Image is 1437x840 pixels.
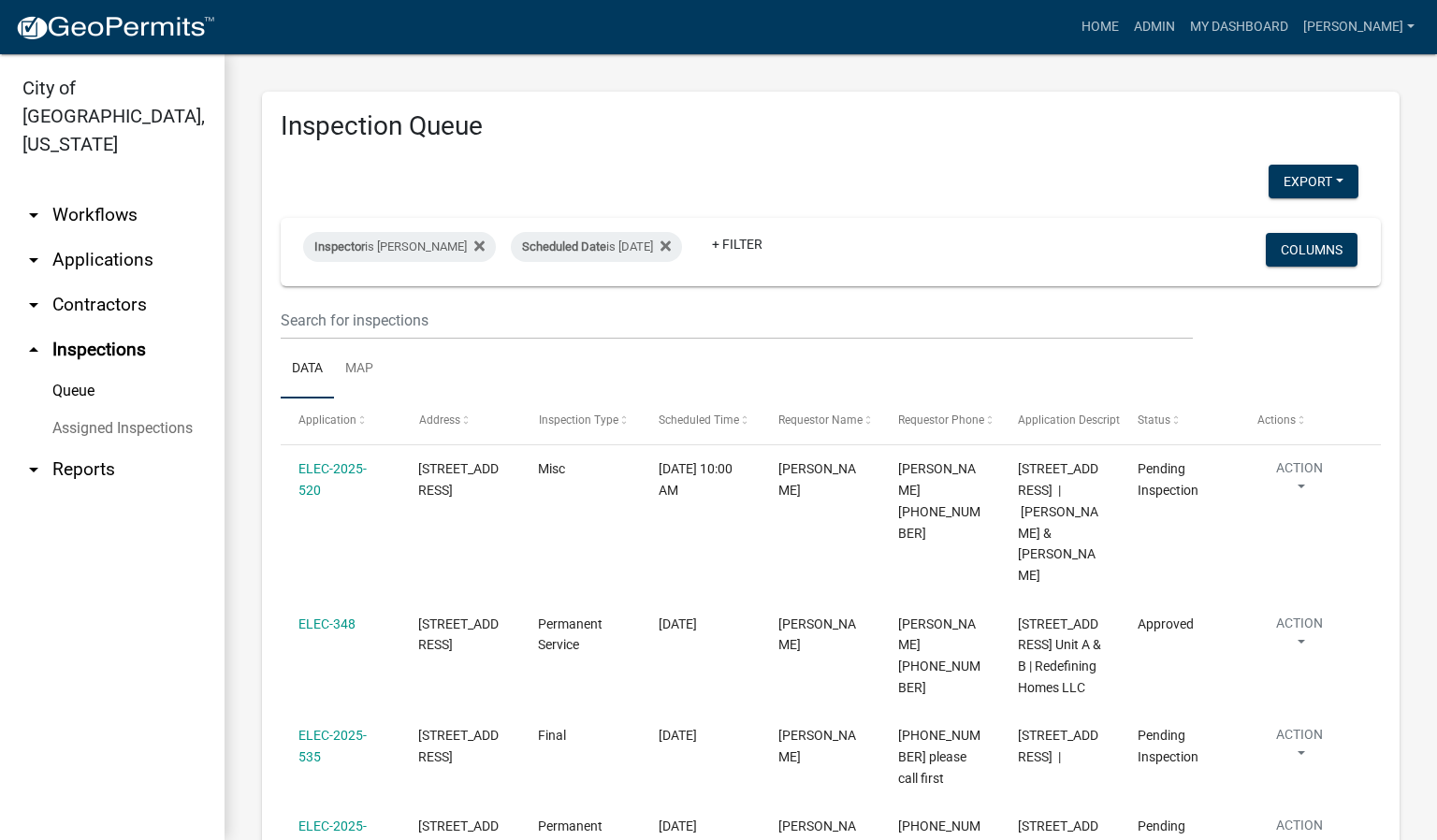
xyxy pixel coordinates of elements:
span: CHRIS [778,616,856,653]
a: Map [334,340,385,399]
span: Scheduled Date [522,239,606,253]
span: Jill Spear [778,461,856,498]
datatable-header-cell: Actions [1240,398,1359,443]
i: arrow_drop_down [22,204,45,226]
div: [DATE] [659,614,743,635]
span: Misc [538,461,565,476]
i: arrow_drop_up [22,339,45,361]
a: ELEC-2025-535 [298,728,367,764]
input: Search for inspections [281,301,1193,340]
span: Approved [1138,616,1194,631]
span: David Wooten [778,728,856,764]
a: [PERSON_NAME] [1296,9,1422,45]
a: + Filter [697,227,777,261]
div: [DATE] 10:00 AM [659,458,743,501]
a: My Dashboard [1183,9,1296,45]
datatable-header-cell: Application [281,398,400,443]
datatable-header-cell: Requestor Phone [880,398,1000,443]
button: Action [1257,458,1342,505]
datatable-header-cell: Status [1120,398,1240,443]
span: 3314 / B RIVERVIEW DRIVE | [1018,728,1098,764]
a: Admin [1126,9,1183,45]
datatable-header-cell: Address [400,398,520,443]
span: David Tuttle 502-379-0932 [898,461,980,540]
span: Actions [1257,413,1296,427]
datatable-header-cell: Application Description [1000,398,1120,443]
span: 2407 MIDDLE RD [418,461,499,498]
span: 924 CHESTNUT STREET, EAST Duplex Unit A & B | Redefining Homes LLC [1018,616,1101,695]
button: Action [1257,614,1342,660]
span: 924 CHESTNUT STREET, EAST [418,616,499,653]
i: arrow_drop_down [22,458,45,481]
datatable-header-cell: Scheduled Time [640,398,760,443]
span: Requestor Phone [898,413,984,427]
a: ELEC-348 [298,616,356,631]
div: [DATE] [659,725,743,746]
button: Export [1269,165,1358,198]
span: 3314 / B RIVERVIEW DRIVE [418,728,499,764]
span: Inspection Type [538,413,617,427]
span: Application Description [1018,413,1136,427]
span: 2407 MIDDLE RD 2407 Middle Road | Missi James B & Nancy A [1018,461,1098,583]
span: Address [418,413,459,427]
span: Pending Inspection [1138,461,1198,498]
div: is [DATE] [511,232,682,262]
span: chris 812-207-7397 [898,616,980,695]
span: Pending Inspection [1138,728,1198,764]
span: Scheduled Time [659,413,739,427]
span: Requestor Name [778,413,863,427]
div: is [PERSON_NAME] [303,232,496,262]
span: Permanent Service [538,616,602,653]
span: Final [538,728,566,743]
i: arrow_drop_down [22,294,45,316]
button: Columns [1266,233,1357,267]
datatable-header-cell: Inspection Type [520,398,640,443]
span: 5025440419 please call first [898,728,980,786]
a: Home [1074,9,1126,45]
button: Action [1257,725,1342,772]
datatable-header-cell: Requestor Name [760,398,879,443]
h3: Inspection Queue [281,110,1381,142]
span: Status [1138,413,1170,427]
a: ELEC-2025-520 [298,461,367,498]
div: [DATE] [659,816,743,837]
span: Inspector [314,239,365,253]
i: arrow_drop_down [22,249,45,271]
span: Application [298,413,356,427]
a: Data [281,340,334,399]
